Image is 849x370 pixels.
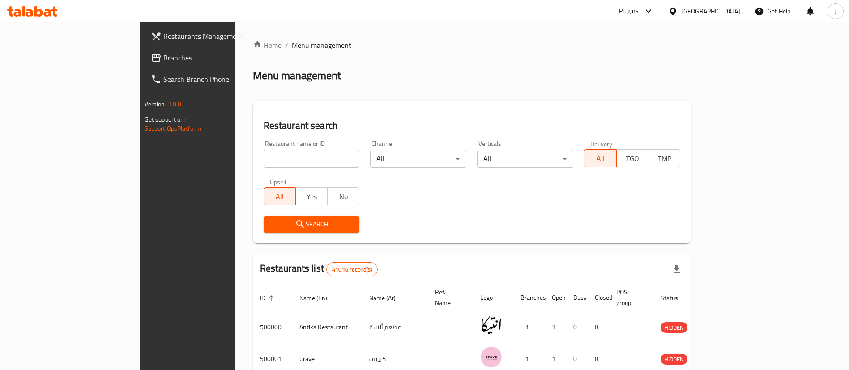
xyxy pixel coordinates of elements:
label: Upsell [270,179,286,185]
div: All [370,150,466,168]
th: Open [545,284,566,311]
h2: Menu management [253,68,341,83]
th: Branches [513,284,545,311]
span: Name (En) [299,293,339,303]
span: Menu management [292,40,351,51]
span: TGO [620,152,645,165]
nav: breadcrumb [253,40,691,51]
span: Restaurants Management [163,31,275,42]
span: POS group [616,287,643,308]
span: Branches [163,52,275,63]
td: 0 [566,311,588,343]
td: Antika Restaurant [292,311,362,343]
button: TGO [616,149,648,167]
input: Search for restaurant name or ID.. [264,150,360,168]
button: TMP [648,149,680,167]
td: 0 [588,311,609,343]
a: Support.OpsPlatform [145,123,201,134]
th: Busy [566,284,588,311]
span: TMP [652,152,677,165]
div: Plugins [619,6,639,17]
span: All [268,190,292,203]
div: Total records count [326,262,378,276]
button: All [264,187,296,205]
div: [GEOGRAPHIC_DATA] [681,6,740,16]
th: Closed [588,284,609,311]
div: All [477,150,573,168]
h2: Restaurant search [264,119,681,132]
span: 41016 record(s) [327,265,377,274]
span: Ref. Name [435,287,462,308]
div: HIDDEN [661,322,687,333]
td: 1 [513,311,545,343]
th: Logo [473,284,513,311]
span: Search [271,219,353,230]
img: Antika Restaurant [480,314,503,336]
span: Get support on: [145,114,186,125]
span: No [331,190,356,203]
button: No [327,187,359,205]
button: All [584,149,616,167]
td: مطعم أنتيكا [362,311,428,343]
span: HIDDEN [661,354,687,365]
span: 1.0.0 [168,98,182,110]
a: Search Branch Phone [144,68,282,90]
button: Yes [295,187,328,205]
h2: Restaurants list [260,262,378,276]
li: / [285,40,288,51]
span: J [835,6,836,16]
span: HIDDEN [661,323,687,333]
td: 1 [545,311,566,343]
span: ID [260,293,277,303]
span: Yes [299,190,324,203]
label: Delivery [590,140,613,147]
span: All [588,152,613,165]
span: Name (Ar) [369,293,407,303]
div: Export file [666,259,687,280]
span: Search Branch Phone [163,74,275,85]
a: Restaurants Management [144,26,282,47]
img: Crave [480,346,503,368]
span: Version: [145,98,166,110]
button: Search [264,216,360,233]
span: Status [661,293,690,303]
a: Branches [144,47,282,68]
